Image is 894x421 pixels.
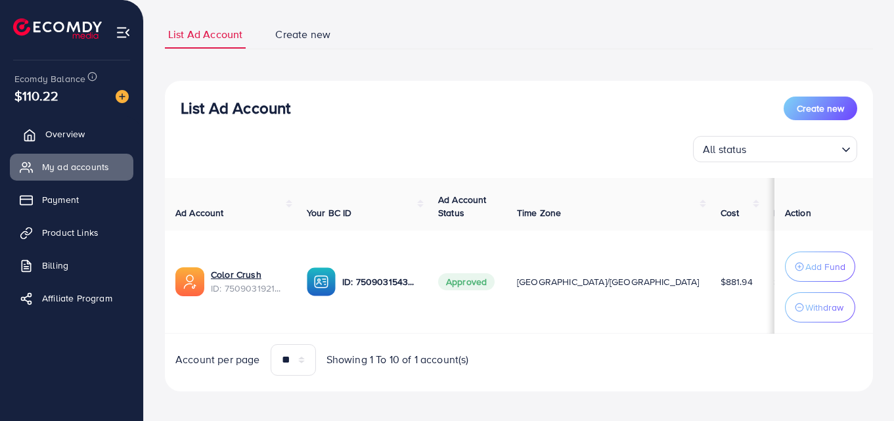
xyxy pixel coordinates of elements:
[116,25,131,40] img: menu
[42,160,109,173] span: My ad accounts
[10,121,133,147] a: Overview
[211,268,286,281] a: Color Crush
[42,226,99,239] span: Product Links
[785,206,811,219] span: Action
[700,140,749,159] span: All status
[785,292,855,322] button: Withdraw
[211,282,286,295] span: ID: 7509031921045962753
[13,18,102,39] img: logo
[438,273,495,290] span: Approved
[721,206,740,219] span: Cost
[42,193,79,206] span: Payment
[14,86,58,105] span: $110.22
[307,267,336,296] img: ic-ba-acc.ded83a64.svg
[342,274,417,290] p: ID: 7509031543751786504
[751,137,836,159] input: Search for option
[10,252,133,278] a: Billing
[326,352,469,367] span: Showing 1 To 10 of 1 account(s)
[517,206,561,219] span: Time Zone
[838,362,884,411] iframe: Chat
[797,102,844,115] span: Create new
[175,267,204,296] img: ic-ads-acc.e4c84228.svg
[45,127,85,141] span: Overview
[10,187,133,213] a: Payment
[10,285,133,311] a: Affiliate Program
[721,275,753,288] span: $881.94
[42,292,112,305] span: Affiliate Program
[805,259,845,275] p: Add Fund
[168,27,242,42] span: List Ad Account
[14,72,85,85] span: Ecomdy Balance
[805,299,843,315] p: Withdraw
[211,268,286,295] div: <span class='underline'>Color Crush</span></br>7509031921045962753
[275,27,330,42] span: Create new
[693,136,857,162] div: Search for option
[42,259,68,272] span: Billing
[784,97,857,120] button: Create new
[175,206,224,219] span: Ad Account
[175,352,260,367] span: Account per page
[517,275,700,288] span: [GEOGRAPHIC_DATA]/[GEOGRAPHIC_DATA]
[10,219,133,246] a: Product Links
[181,99,290,118] h3: List Ad Account
[116,90,129,103] img: image
[10,154,133,180] a: My ad accounts
[307,206,352,219] span: Your BC ID
[785,252,855,282] button: Add Fund
[438,193,487,219] span: Ad Account Status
